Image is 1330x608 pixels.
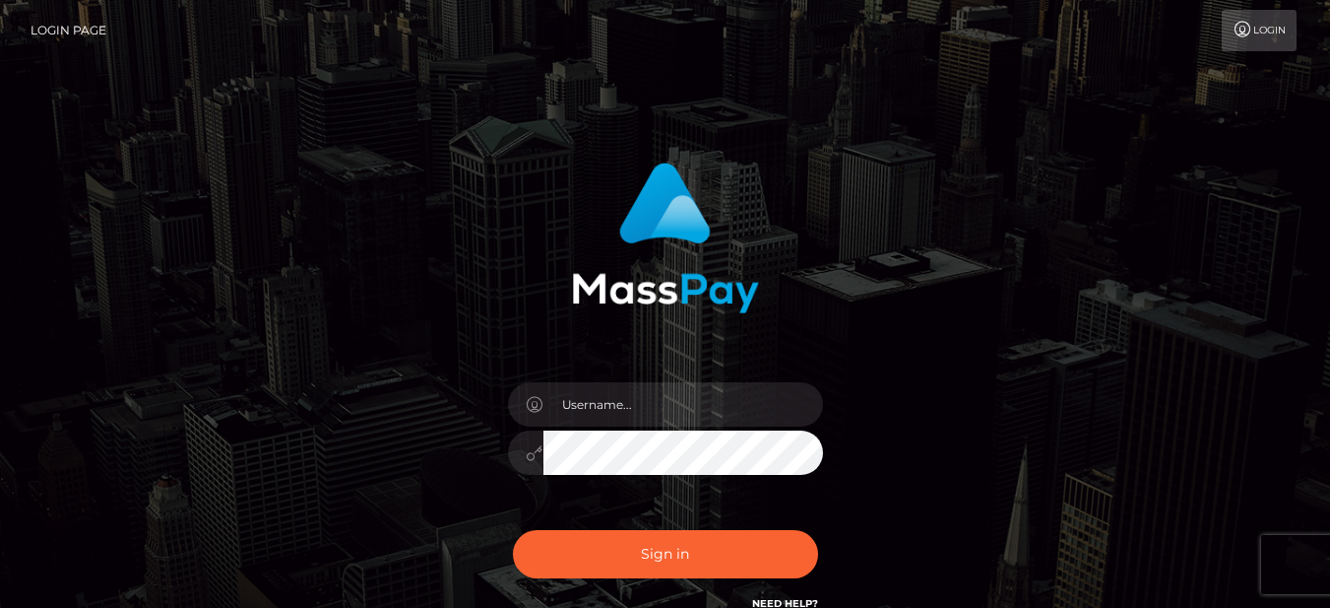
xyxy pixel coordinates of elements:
[31,10,106,51] a: Login Page
[543,382,823,427] input: Username...
[572,163,759,313] img: MassPay Login
[513,530,818,578] button: Sign in
[1222,10,1297,51] a: Login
